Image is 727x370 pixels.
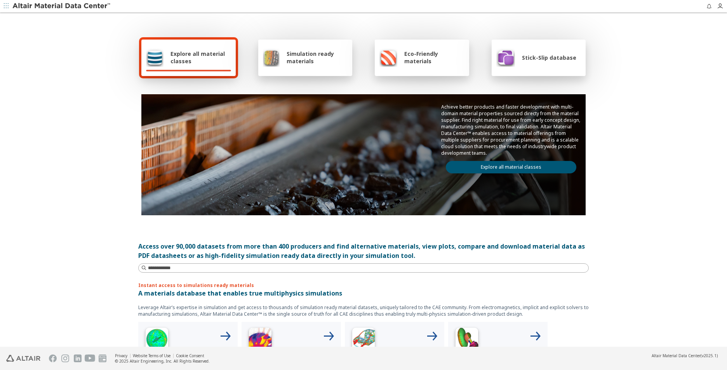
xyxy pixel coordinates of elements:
[496,48,515,67] img: Stick-Slip database
[522,54,576,61] span: Stick-Slip database
[446,161,576,173] a: Explore all material classes
[451,325,482,356] img: Crash Analyses Icon
[263,48,280,67] img: Simulation ready materials
[138,304,589,317] p: Leverage Altair’s expertise in simulation and get access to thousands of simulation ready materia...
[141,325,172,356] img: High Frequency Icon
[652,353,701,358] span: Altair Material Data Center
[348,325,379,356] img: Structural Analyses Icon
[138,242,589,260] div: Access over 90,000 datasets from more than 400 producers and find alternative materials, view plo...
[115,358,210,364] div: © 2025 Altair Engineering, Inc. All Rights Reserved.
[12,2,111,10] img: Altair Material Data Center
[404,50,464,65] span: Eco-Friendly materials
[138,282,589,289] p: Instant access to simulations ready materials
[652,353,718,358] div: (v2025.1)
[379,48,397,67] img: Eco-Friendly materials
[441,104,581,156] p: Achieve better products and faster development with multi-domain material properties sourced dire...
[6,355,40,362] img: Altair Engineering
[170,50,231,65] span: Explore all material classes
[138,289,589,298] p: A materials database that enables true multiphysics simulations
[176,353,204,358] a: Cookie Consent
[245,325,276,356] img: Low Frequency Icon
[133,353,170,358] a: Website Terms of Use
[115,353,127,358] a: Privacy
[287,50,348,65] span: Simulation ready materials
[146,48,163,67] img: Explore all material classes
